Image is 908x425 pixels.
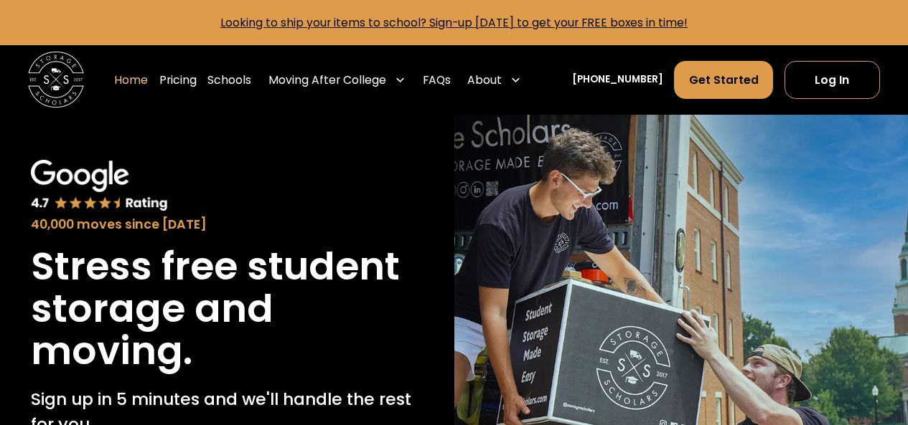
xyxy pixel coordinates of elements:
a: [PHONE_NUMBER] [572,72,663,87]
a: Home [114,60,148,100]
a: Get Started [674,61,773,99]
div: About [467,72,502,88]
a: Log In [785,61,880,99]
div: 40,000 moves since [DATE] [31,215,423,234]
img: Google 4.7 star rating [31,160,169,212]
a: Looking to ship your items to school? Sign-up [DATE] to get your FREE boxes in time! [220,15,688,30]
a: Schools [207,60,251,100]
a: FAQs [423,60,451,100]
img: Storage Scholars main logo [28,52,84,108]
div: Moving After College [268,72,386,88]
h1: Stress free student storage and moving. [31,245,423,372]
a: Pricing [159,60,197,100]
